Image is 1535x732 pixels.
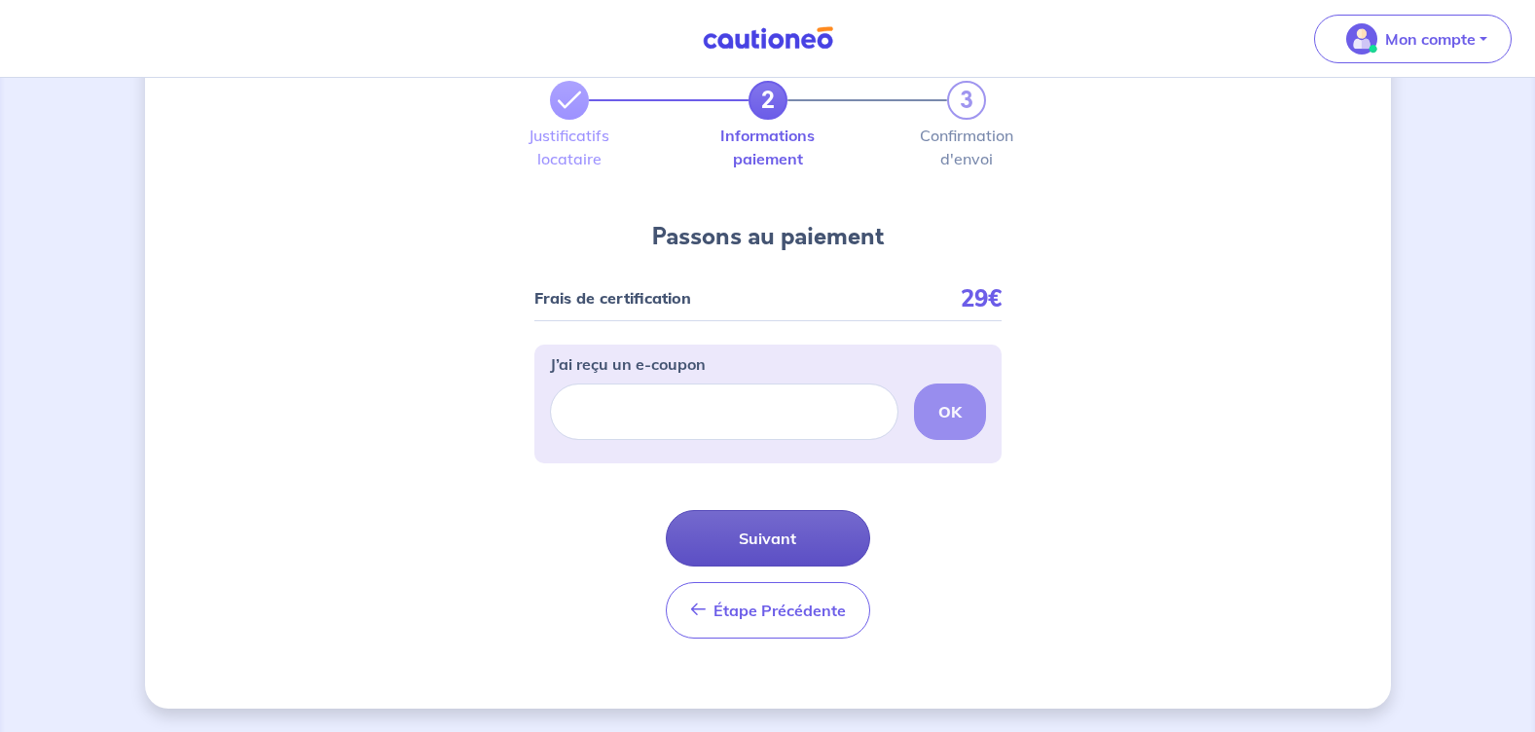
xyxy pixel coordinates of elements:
p: Mon compte [1385,27,1476,51]
label: Confirmation d'envoi [947,128,986,166]
p: Frais de certification [534,291,691,305]
p: J’ai reçu un e-coupon [550,352,706,376]
label: Informations paiement [749,128,787,166]
button: illu_account_valid_menu.svgMon compte [1314,15,1512,63]
h4: Passons au paiement [652,221,884,252]
a: 2 [749,81,787,120]
label: Justificatifs locataire [550,128,589,166]
span: Étape Précédente [713,601,846,620]
img: Cautioneo [695,26,841,51]
img: illu_account_valid_menu.svg [1346,23,1377,55]
button: Suivant [666,510,870,567]
button: Étape Précédente [666,582,870,639]
p: 29€ [961,291,1002,305]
